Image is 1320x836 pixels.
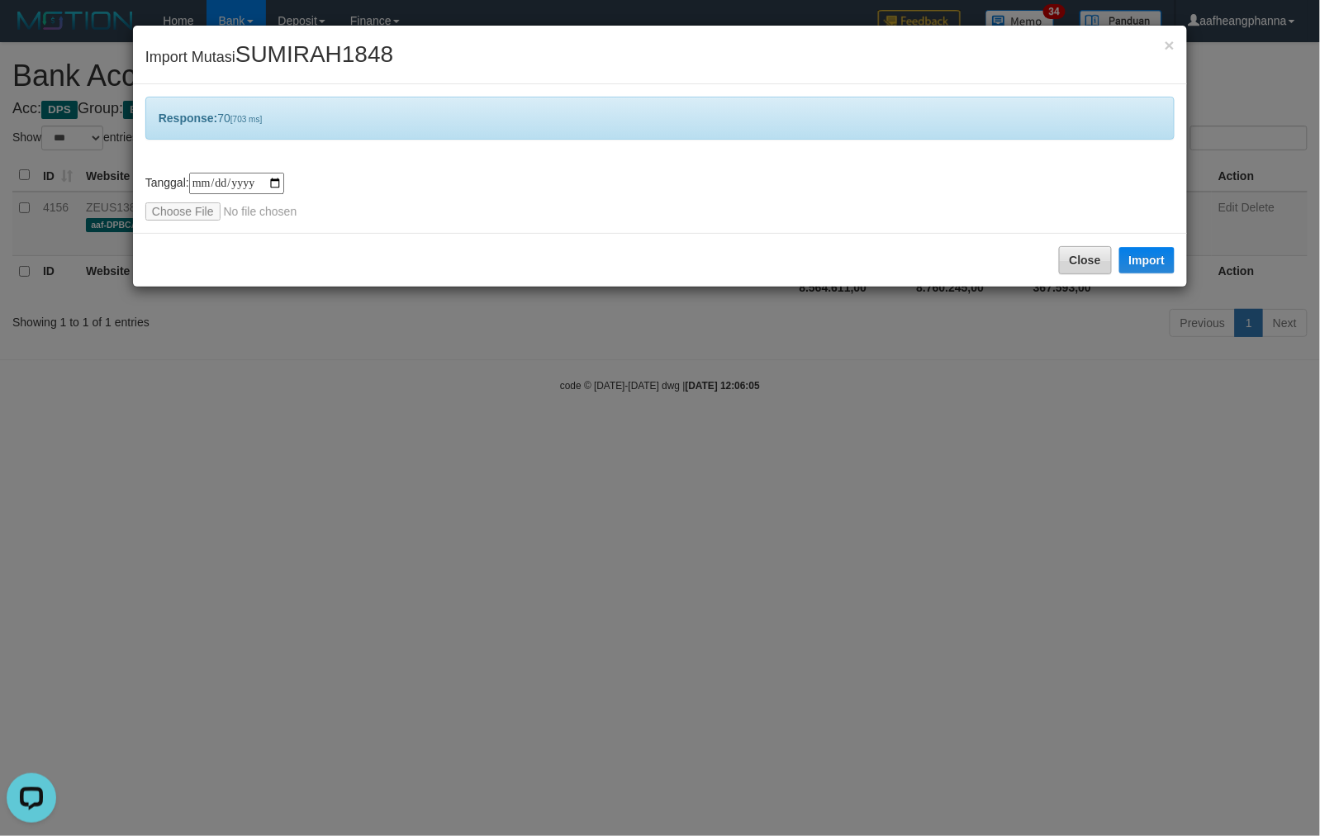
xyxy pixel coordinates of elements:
[1165,36,1175,54] button: Close
[1059,246,1112,274] button: Close
[145,49,393,65] span: Import Mutasi
[235,41,393,67] span: SUMIRAH1848
[145,173,1175,221] div: Tanggal:
[230,115,262,124] span: [703 ms]
[1165,36,1175,55] span: ×
[1119,247,1175,273] button: Import
[145,97,1175,140] div: 70
[7,7,56,56] button: Open LiveChat chat widget
[159,112,218,125] b: Response:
